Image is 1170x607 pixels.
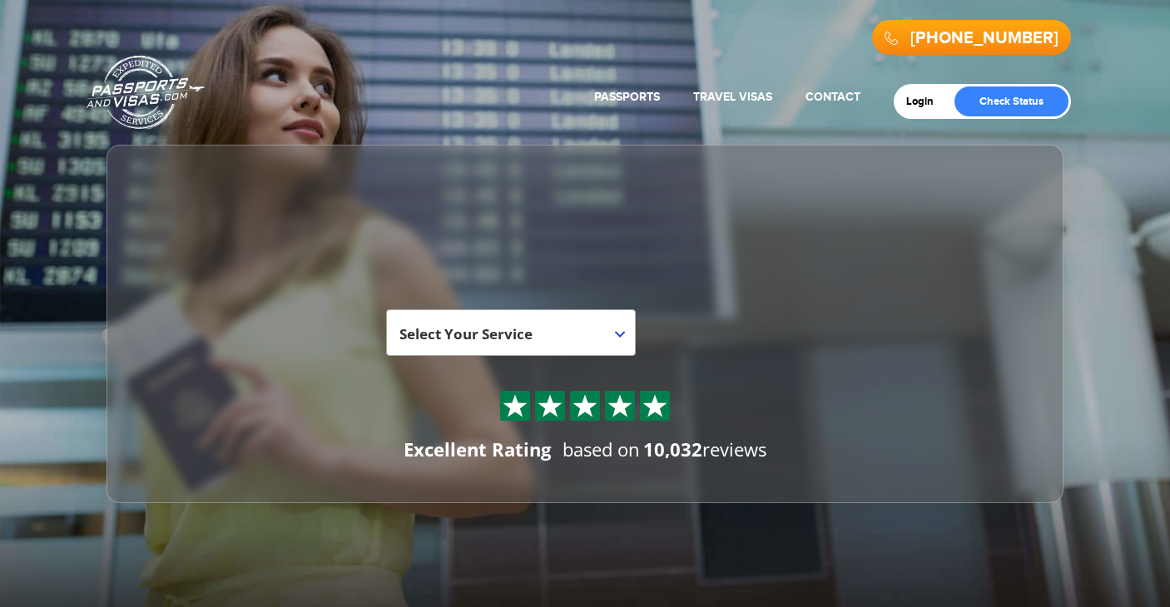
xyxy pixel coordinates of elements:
[643,437,766,461] span: reviews
[642,393,667,418] img: Sprite St
[607,393,632,418] img: Sprite St
[399,316,618,363] span: Select Your Service
[910,28,1058,48] a: [PHONE_NUMBER]
[404,437,551,462] div: Excellent Rating
[594,90,660,104] a: Passports
[643,437,702,461] strong: 10,032
[906,95,945,108] a: Login
[573,393,597,418] img: Sprite St
[399,324,533,343] span: Select Your Service
[806,90,860,104] a: Contact
[693,90,772,104] a: Travel Visas
[563,437,640,461] span: based on
[386,309,636,356] span: Select Your Service
[87,55,205,130] a: Passports & [DOMAIN_NAME]
[954,86,1068,116] a: Check Status
[503,393,528,418] img: Sprite St
[538,393,563,418] img: Sprite St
